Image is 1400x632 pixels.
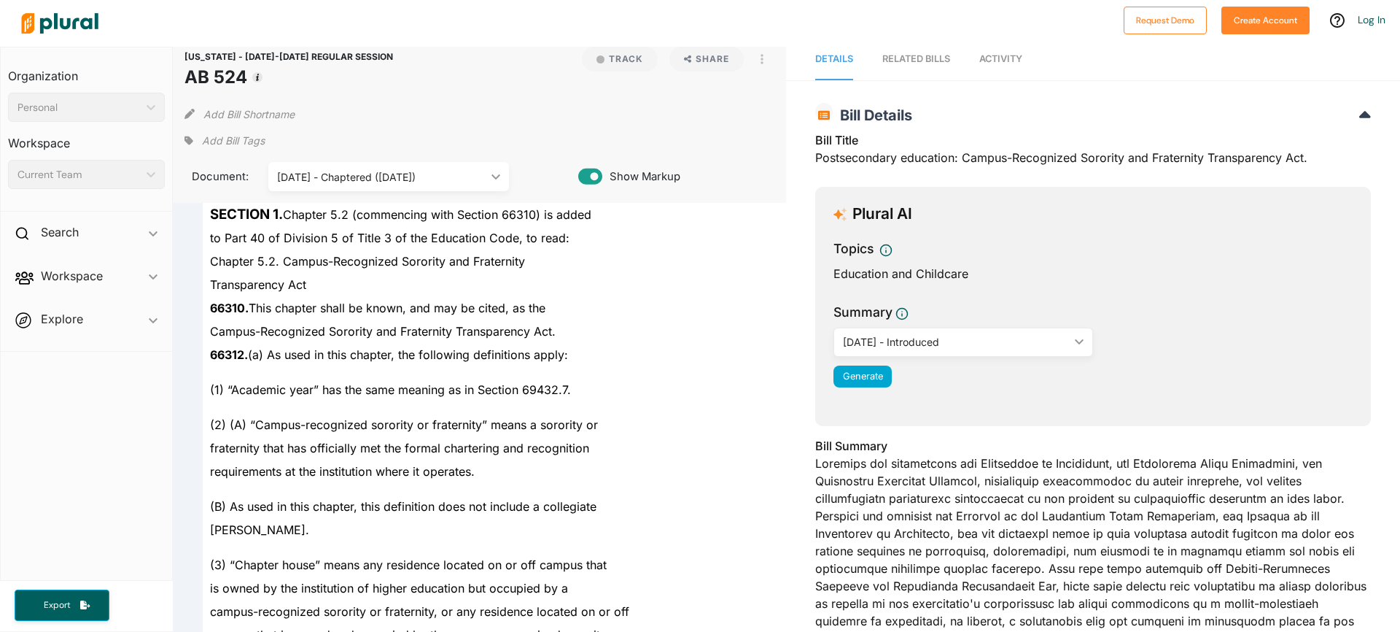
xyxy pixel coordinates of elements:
div: [DATE] - Introduced [843,334,1069,350]
button: Export [15,590,109,621]
button: Track [582,47,658,72]
button: Request Demo [1124,7,1207,34]
button: Add Bill Shortname [203,102,295,126]
h3: Summary [833,303,892,322]
span: [US_STATE] - [DATE]-[DATE] REGULAR SESSION [184,51,393,62]
span: Add Bill Tags [202,134,265,148]
h3: Bill Summary [815,437,1371,455]
button: Create Account [1221,7,1310,34]
h3: Topics [833,239,874,258]
span: Campus-Recognized Sorority and Fraternity Transparency Act. [210,324,556,339]
span: This chapter shall be known, and may be cited, as the [210,301,545,315]
a: Create Account [1221,12,1310,27]
div: Education and Childcare [833,265,1353,282]
span: Document: [184,169,250,185]
a: Log In [1358,13,1385,26]
h1: AB 524 [184,64,393,90]
span: [PERSON_NAME]. [210,523,309,537]
div: Add tags [184,130,265,152]
div: [DATE] - Chaptered ([DATE]) [277,169,486,185]
span: requirements at the institution where it operates. [210,464,475,479]
button: Generate [833,366,892,388]
span: Export [34,599,80,612]
h3: Workspace [8,122,165,154]
div: Postsecondary education: Campus-Recognized Sorority and Fraternity Transparency Act. [815,131,1371,175]
a: Details [815,39,853,80]
h3: Bill Title [815,131,1371,149]
h3: Organization [8,55,165,87]
a: RELATED BILLS [882,39,950,80]
h3: Plural AI [852,205,912,223]
a: Request Demo [1124,12,1207,27]
span: Activity [979,53,1022,64]
span: is owned by the institution of higher education but occupied by a [210,581,568,596]
strong: 66310. [210,301,249,315]
span: Transparency Act [210,277,306,292]
strong: 66312. [210,347,248,362]
span: Show Markup [602,169,680,185]
div: Personal [17,100,141,115]
a: Activity [979,39,1022,80]
span: Details [815,53,853,64]
span: Bill Details [833,107,912,124]
span: Generate [843,371,883,382]
span: (2) (A) “Campus-recognized sorority or fraternity” means a sorority or [210,417,598,432]
span: (a) As used in this chapter, the following definitions apply: [210,347,568,362]
button: Share [664,47,750,72]
div: Current Team [17,167,141,182]
strong: SECTION 1. [210,206,283,223]
span: to Part 40 of Division 5 of Title 3 of the Education Code, to read: [210,231,569,245]
div: RELATED BILLS [882,52,950,66]
div: Tooltip anchor [251,71,264,84]
h2: Search [41,224,79,240]
span: (1) “Academic year” has the same meaning as in Section 69432.7. [210,382,571,397]
span: campus-recognized sorority or fraternity, or any residence located on or off [210,604,629,619]
span: fraternity that has officially met the formal chartering and recognition [210,441,589,455]
span: (3) “Chapter house” means any residence located on or off campus that [210,558,607,572]
button: Share [669,47,744,72]
span: Chapter 5.2 (commencing with Section 66310) is added [210,207,591,222]
span: Chapter 5.2. Campus-Recognized Sorority and Fraternity [210,254,525,269]
span: (B) As used in this chapter, this definition does not include a collegiate [210,499,596,514]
